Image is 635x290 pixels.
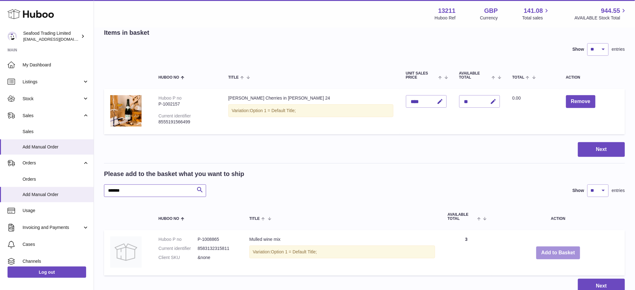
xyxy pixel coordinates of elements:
[23,225,82,230] span: Invoicing and Payments
[23,176,89,182] span: Orders
[8,32,17,41] img: internalAdmin-13211@internal.huboo.com
[23,96,82,102] span: Stock
[159,255,198,261] dt: Client SKU
[23,160,82,166] span: Orders
[480,15,498,21] div: Currency
[8,267,86,278] a: Log out
[435,15,456,21] div: Huboo Ref
[23,30,80,42] div: Seafood Trading Limited
[601,7,620,15] span: 944.55
[23,62,89,68] span: My Dashboard
[524,7,543,15] span: 141.08
[575,7,627,21] a: 944.55 AVAILABLE Stock Total
[23,79,82,85] span: Listings
[522,15,550,21] span: Total sales
[23,241,89,247] span: Cases
[23,113,82,119] span: Sales
[23,37,92,42] span: [EMAIL_ADDRESS][DOMAIN_NAME]
[23,192,89,198] span: Add Manual Order
[575,15,627,21] span: AVAILABLE Stock Total
[484,7,498,15] strong: GBP
[23,144,89,150] span: Add Manual Order
[438,7,456,15] strong: 13211
[522,7,550,21] a: 141.08 Total sales
[198,255,237,261] dd: &none
[23,258,89,264] span: Channels
[23,208,89,214] span: Usage
[23,129,89,135] span: Sales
